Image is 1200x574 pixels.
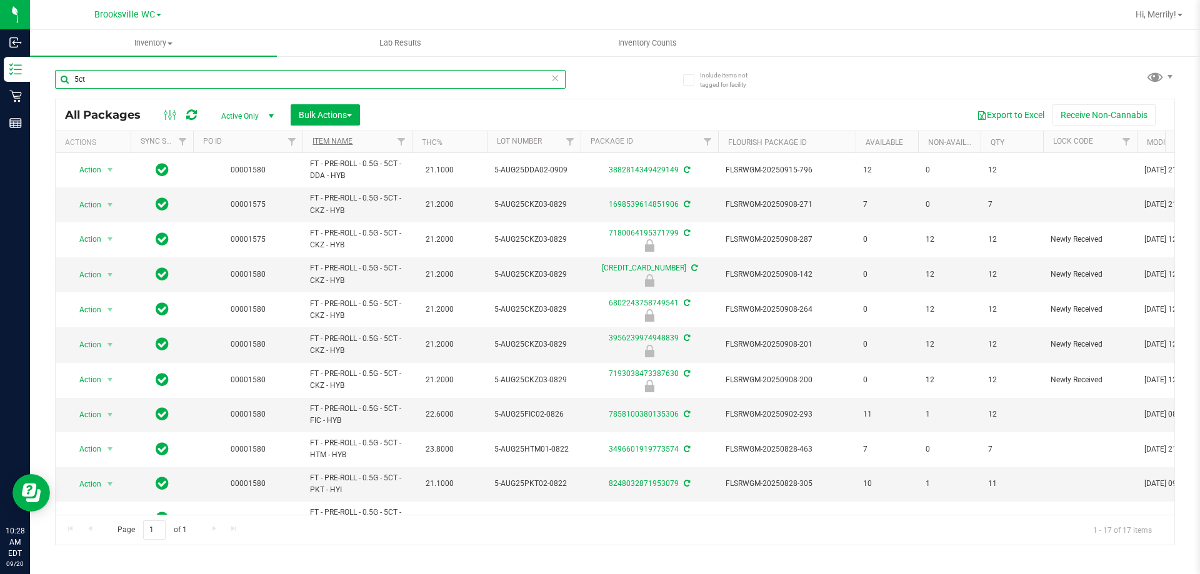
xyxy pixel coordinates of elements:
[494,164,573,176] span: 5-AUG25DDA02-0909
[682,410,690,418] span: Sync from Compliance System
[231,375,266,384] a: 00001580
[310,437,404,461] span: FT - PRE-ROLL - 0.5G - 5CT - HTM - HYB
[863,374,911,386] span: 0
[579,345,720,357] div: Newly Received
[863,443,911,455] span: 7
[609,229,679,237] a: 7180064195371799
[102,336,118,354] span: select
[156,475,169,492] span: In Sync
[102,475,118,493] span: select
[68,475,102,493] span: Action
[231,270,266,279] a: 00001580
[866,138,903,147] a: Available
[419,300,460,319] span: 21.2000
[419,475,460,493] span: 21.1000
[419,440,460,458] span: 23.8000
[102,371,118,388] span: select
[494,443,573,455] span: 5-AUG25HTM01-0822
[310,333,404,357] span: FT - PRE-ROLL - 0.5G - 5CT - CKZ - HYB
[926,478,973,490] span: 1
[65,138,126,147] div: Actions
[102,406,118,423] span: select
[579,239,720,252] div: Newly Received
[926,269,973,280] span: 12
[926,199,973,210] span: 0
[143,520,166,540] input: 1
[30,37,277,49] span: Inventory
[291,104,360,126] button: Bulk Actions
[231,166,266,174] a: 00001580
[494,408,573,420] span: 5-AUG25FIC02-0826
[609,410,679,418] a: 7858100380135306
[988,513,1036,525] span: 2
[1053,137,1093,146] a: Lock Code
[726,443,848,455] span: FLSRWGM-20250828-463
[524,30,771,56] a: Inventory Counts
[988,374,1036,386] span: 12
[30,30,277,56] a: Inventory
[156,510,169,527] span: In Sync
[94,9,155,20] span: Brooksville WC
[682,334,690,342] span: Sync from Compliance System
[602,264,686,272] a: [CREDIT_CARD_NUMBER]
[863,408,911,420] span: 11
[391,131,412,152] a: Filter
[1136,9,1176,19] span: Hi, Merrily!
[102,510,118,527] span: select
[282,131,302,152] a: Filter
[494,269,573,280] span: 5-AUG25CKZ03-0829
[231,410,266,418] a: 00001580
[988,269,1036,280] span: 12
[68,406,102,423] span: Action
[419,510,460,528] span: 24.1000
[726,269,848,280] span: FLSRWGM-20250908-142
[9,63,22,76] inline-svg: Inventory
[1051,304,1129,315] span: Newly Received
[969,104,1052,126] button: Export to Excel
[579,274,720,287] div: Newly Received
[926,374,973,386] span: 12
[494,199,573,210] span: 5-AUG25CKZ03-0829
[68,336,102,354] span: Action
[156,265,169,283] span: In Sync
[609,334,679,342] a: 3956239974948839
[6,559,24,568] p: 09/20
[310,158,404,182] span: FT - PRE-ROLL - 0.5G - 5CT - DDA - HYB
[988,339,1036,350] span: 12
[928,138,984,147] a: Non-Available
[312,137,352,146] a: Item Name
[231,479,266,488] a: 00001580
[682,229,690,237] span: Sync from Compliance System
[156,195,169,213] span: In Sync
[419,195,460,214] span: 21.2000
[1051,339,1129,350] span: Newly Received
[609,166,679,174] a: 3882814349429149
[726,478,848,490] span: FLSRWGM-20250828-305
[926,513,973,525] span: 0
[68,266,102,284] span: Action
[988,164,1036,176] span: 12
[602,514,686,523] a: [CREDIT_CARD_NUMBER]
[926,408,973,420] span: 1
[9,90,22,102] inline-svg: Retail
[609,369,679,378] a: 7193038473387630
[726,408,848,420] span: FLSRWGM-20250902-293
[926,339,973,350] span: 12
[156,440,169,458] span: In Sync
[156,405,169,423] span: In Sync
[726,234,848,245] span: FLSRWGM-20250908-287
[156,300,169,318] span: In Sync
[682,445,690,453] span: Sync from Compliance System
[494,478,573,490] span: 5-AUG25PKT02-0822
[697,131,718,152] a: Filter
[926,164,973,176] span: 0
[9,36,22,49] inline-svg: Inbound
[988,199,1036,210] span: 7
[863,478,911,490] span: 10
[926,443,973,455] span: 0
[494,513,573,525] span: 5-JUL25WBV04-0811
[1051,374,1129,386] span: Newly Received
[68,301,102,319] span: Action
[12,474,50,512] iframe: Resource center
[310,298,404,322] span: FT - PRE-ROLL - 0.5G - 5CT - CKZ - HYB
